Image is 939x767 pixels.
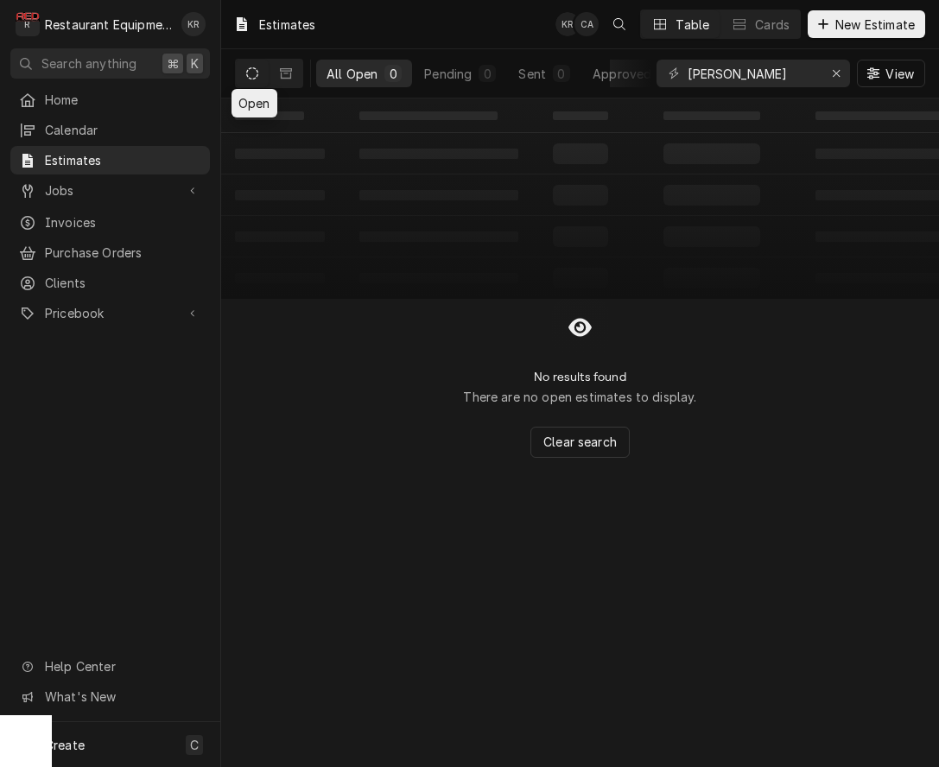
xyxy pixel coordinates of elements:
div: Restaurant Equipment Diagnostics [45,16,172,34]
div: 0 [388,65,398,83]
div: Chrissy Adams's Avatar [574,12,599,36]
h2: No results found [534,370,626,384]
div: Sent [518,65,546,83]
span: View [882,65,917,83]
button: View [857,60,925,87]
div: Approved [593,65,651,83]
div: Cards [755,16,790,34]
span: What's New [45,688,200,706]
div: Table [676,16,709,34]
span: ‌ [553,111,608,120]
span: Clients [45,274,201,292]
a: Purchase Orders [10,238,210,267]
span: Jobs [45,181,175,200]
div: Open [232,89,277,117]
span: ⌘ [167,54,179,73]
span: ‌ [359,111,498,120]
button: Open search [606,10,633,38]
div: Kelli Robinette's Avatar [555,12,580,36]
span: Help Center [45,657,200,675]
a: Go to Help Center [10,652,210,681]
p: There are no open estimates to display. [463,388,696,406]
button: Erase input [822,60,850,87]
button: New Estimate [808,10,925,38]
table: All Open Estimates List Loading [221,98,939,299]
a: Estimates [10,146,210,174]
span: New Estimate [832,16,918,34]
a: Clients [10,269,210,297]
a: Calendar [10,116,210,144]
span: Search anything [41,54,136,73]
div: R [16,12,40,36]
span: C [190,736,199,754]
a: Invoices [10,208,210,237]
div: KR [181,12,206,36]
a: Go to Jobs [10,176,210,205]
div: Kelli Robinette's Avatar [181,12,206,36]
span: K [191,54,199,73]
div: Pending [424,65,472,83]
div: KR [555,12,580,36]
div: 0 [482,65,492,83]
a: Home [10,86,210,114]
span: Home [45,91,201,109]
button: Search anything⌘K [10,48,210,79]
span: Invoices [45,213,201,231]
div: All Open [327,65,378,83]
span: Clear search [540,433,620,451]
span: Estimates [45,151,201,169]
span: Pricebook [45,304,175,322]
a: Go to Pricebook [10,299,210,327]
span: Calendar [45,121,201,139]
div: CA [574,12,599,36]
div: Restaurant Equipment Diagnostics's Avatar [16,12,40,36]
span: Create [45,738,85,752]
span: Purchase Orders [45,244,201,262]
input: Keyword search [688,60,817,87]
button: Clear search [530,427,630,458]
div: 0 [556,65,567,83]
a: Go to What's New [10,682,210,711]
span: ‌ [663,111,760,120]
